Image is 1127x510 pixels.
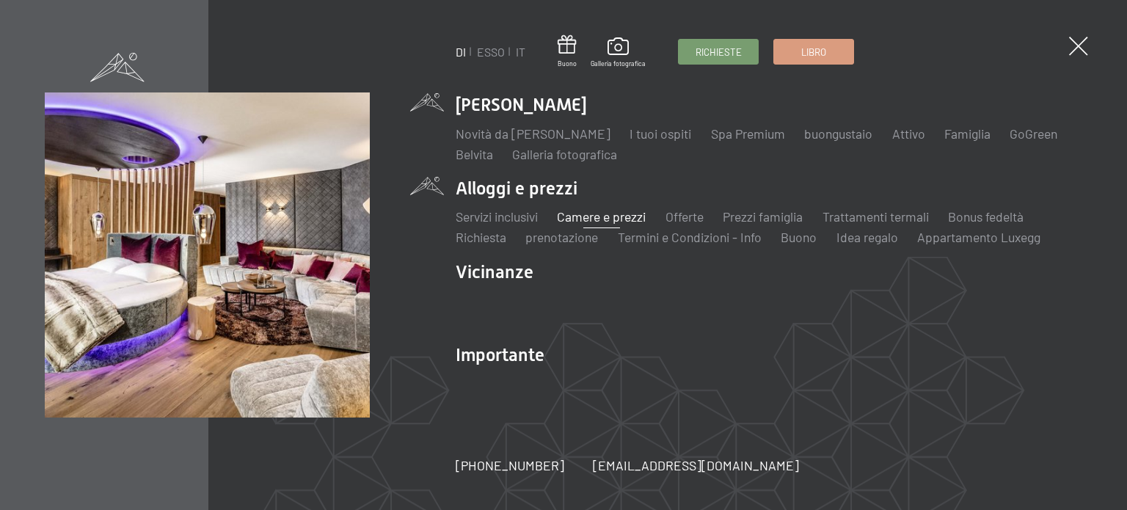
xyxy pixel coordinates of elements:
a: Spa Premium [711,125,785,142]
a: Richiesta [456,229,506,245]
a: DI [456,45,466,59]
a: Attivo [892,125,925,142]
a: Libro [774,40,853,64]
a: IT [516,45,525,59]
a: I tuoi ospiti [630,125,691,142]
a: Galleria fotografica [591,37,646,68]
font: Galleria fotografica [591,59,646,68]
font: [EMAIL_ADDRESS][DOMAIN_NAME] [593,457,799,473]
font: Libro [801,46,826,58]
a: buongustaio [804,125,872,142]
a: Belvita [456,146,493,162]
a: Appartamento Luxegg [917,229,1040,245]
a: Buono [781,229,817,245]
font: Richieste [696,46,742,58]
a: GoGreen [1010,125,1057,142]
font: Buono [558,59,577,68]
a: Galleria fotografica [512,146,617,162]
a: Novità da [PERSON_NAME] [456,125,610,142]
a: Richieste [679,40,758,64]
a: ESSO [477,45,505,59]
font: [PHONE_NUMBER] [456,457,564,473]
a: [PHONE_NUMBER] [456,456,564,475]
a: Termini e Condizioni - Info [618,229,762,245]
a: Servizi inclusivi [456,208,538,225]
a: Trattamenti termali [823,208,929,225]
a: Prezzi famiglia [723,208,803,225]
a: Bonus fedeltà [948,208,1024,225]
a: Buono [558,35,577,68]
a: Famiglia [944,125,991,142]
a: Offerte [665,208,704,225]
a: prenotazione [525,229,598,245]
a: [EMAIL_ADDRESS][DOMAIN_NAME] [593,456,799,475]
a: Idea regalo [836,229,898,245]
a: Camere e prezzi [557,208,646,225]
